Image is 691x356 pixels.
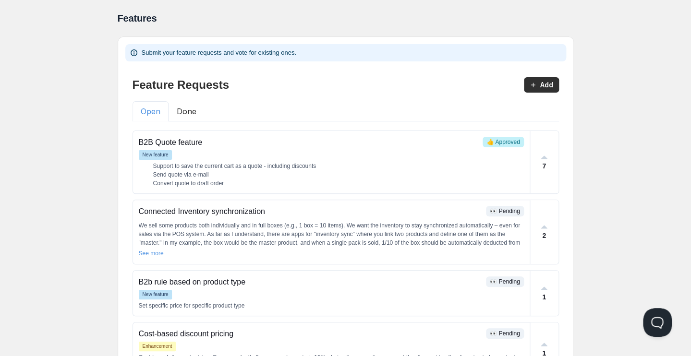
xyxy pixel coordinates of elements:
[133,76,229,94] p: Feature Requests
[524,77,559,93] button: Add
[139,150,172,160] span: New feature
[139,276,483,288] p: B2b rule based on product type
[153,162,524,170] li: Support to save the current cart as a quote - including discounts
[142,49,296,56] span: Submit your feature requests and vote for existing ones.
[133,101,169,121] button: Open
[490,278,520,285] span: 👀 Pending
[643,308,672,337] iframe: Help Scout Beacon - Open
[542,161,546,171] p: 7
[542,292,546,302] p: 1
[139,221,524,256] p: We sell some products both individually and in full boxes (e.g., 1 box = 10 items). We want the i...
[139,137,479,148] p: B2B Quote feature
[542,231,546,241] p: 2
[490,208,520,214] span: 👀 Pending
[153,179,524,188] li: Convert quote to draft order
[169,101,205,121] button: Done
[118,13,157,24] span: Features
[153,170,524,179] li: Send quote via e-mail
[139,342,176,351] span: Enhancement
[486,139,520,145] span: 👍 Approved
[139,290,172,299] span: New feature
[139,249,164,258] p: See more
[139,301,524,310] p: Set specific price for specific product type
[139,206,483,217] p: Connected Inventory synchronization
[490,330,520,337] span: 👀 Pending
[139,328,483,340] p: Cost-based discount pricing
